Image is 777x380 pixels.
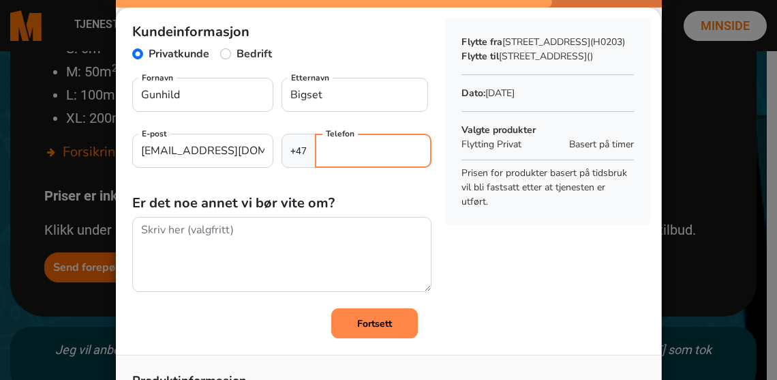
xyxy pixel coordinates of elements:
p: [STREET_ADDRESS] [461,35,634,49]
label: Bedrift [237,46,272,62]
span: () [587,50,593,63]
span: +47 [281,134,316,168]
p: Flytting Privat [461,137,562,151]
span: Basert på timer [569,137,634,151]
p: Prisen for produkter basert på tidsbruk vil bli fastsatt etter at tjenesten er utført. [461,166,634,209]
button: Fortsett [331,308,418,338]
b: Flytte fra [461,35,502,48]
b: Flytte til [461,50,499,63]
p: [STREET_ADDRESS] [461,49,634,63]
b: Valgte produkter [461,123,536,136]
label: Privatkunde [149,46,209,62]
b: Fortsett [357,317,392,330]
h5: Er det noe annet vi bør vite om? [132,195,431,211]
h5: Kundeinformasjon [132,24,431,40]
b: Dato: [461,87,485,100]
p: [DATE] [461,86,634,100]
span: (H0203) [590,35,625,48]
